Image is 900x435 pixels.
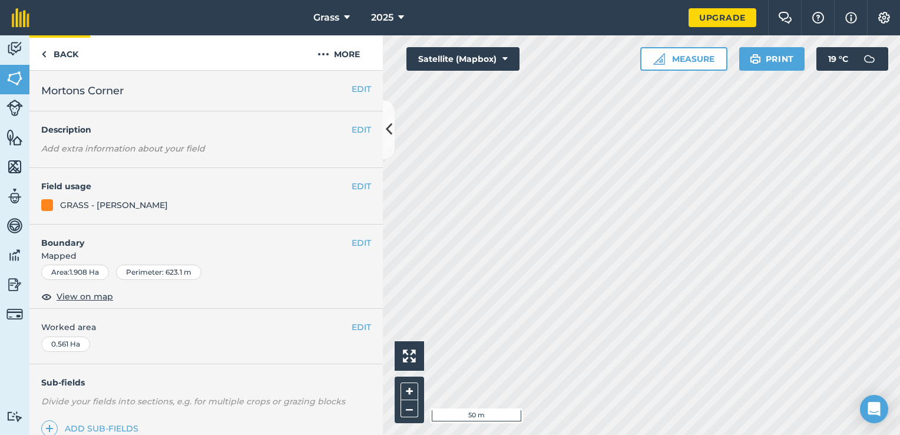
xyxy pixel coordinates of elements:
[860,395,888,423] div: Open Intercom Messenger
[6,40,23,58] img: svg+xml;base64,PD94bWwgdmVyc2lvbj0iMS4wIiBlbmNvZGluZz0idXRmLTgiPz4KPCEtLSBHZW5lcmF0b3I6IEFkb2JlIE...
[29,35,90,70] a: Back
[6,128,23,146] img: svg+xml;base64,PHN2ZyB4bWxucz0iaHR0cDovL3d3dy53My5vcmcvMjAwMC9zdmciIHdpZHRoPSI1NiIgaGVpZ2h0PSI2MC...
[41,289,52,304] img: svg+xml;base64,PHN2ZyB4bWxucz0iaHR0cDovL3d3dy53My5vcmcvMjAwMC9zdmciIHdpZHRoPSIxOCIgaGVpZ2h0PSIyNC...
[116,265,201,280] div: Perimeter : 623.1 m
[371,11,393,25] span: 2025
[877,12,891,24] img: A cog icon
[41,337,90,352] div: 0.561 Ha
[811,12,825,24] img: A question mark icon
[6,306,23,322] img: svg+xml;base64,PD94bWwgdmVyc2lvbj0iMS4wIiBlbmNvZGluZz0idXRmLTgiPz4KPCEtLSBHZW5lcmF0b3I6IEFkb2JlIE...
[845,11,857,25] img: svg+xml;base64,PHN2ZyB4bWxucz0iaHR0cDovL3d3dy53My5vcmcvMjAwMC9zdmciIHdpZHRoPSIxNyIgaGVpZ2h0PSIxNy...
[29,376,383,389] h4: Sub-fields
[406,47,520,71] button: Satellite (Mapbox)
[352,321,371,334] button: EDIT
[6,70,23,87] img: svg+xml;base64,PHN2ZyB4bWxucz0iaHR0cDovL3d3dy53My5vcmcvMjAwMC9zdmciIHdpZHRoPSI1NiIgaGVpZ2h0PSI2MC...
[403,350,416,362] img: Four arrows, one pointing top left, one top right, one bottom right and the last bottom left
[313,11,339,25] span: Grass
[352,83,371,95] button: EDIT
[29,249,383,262] span: Mapped
[6,217,23,235] img: svg+xml;base64,PD94bWwgdmVyc2lvbj0iMS4wIiBlbmNvZGluZz0idXRmLTgiPz4KPCEtLSBHZW5lcmF0b3I6IEFkb2JlIE...
[41,83,124,99] span: Mortons Corner
[778,12,792,24] img: Two speech bubbles overlapping with the left bubble in the forefront
[858,47,881,71] img: svg+xml;base64,PD94bWwgdmVyc2lvbj0iMS4wIiBlbmNvZGluZz0idXRmLTgiPz4KPCEtLSBHZW5lcmF0b3I6IEFkb2JlIE...
[41,47,47,61] img: svg+xml;base64,PHN2ZyB4bWxucz0iaHR0cDovL3d3dy53My5vcmcvMjAwMC9zdmciIHdpZHRoPSI5IiBoZWlnaHQ9IjI0Ii...
[6,100,23,116] img: svg+xml;base64,PD94bWwgdmVyc2lvbj0iMS4wIiBlbmNvZGluZz0idXRmLTgiPz4KPCEtLSBHZW5lcmF0b3I6IEFkb2JlIE...
[41,143,205,154] em: Add extra information about your field
[29,225,352,249] h4: Boundary
[6,246,23,264] img: svg+xml;base64,PD94bWwgdmVyc2lvbj0iMS4wIiBlbmNvZGluZz0idXRmLTgiPz4KPCEtLSBHZW5lcmF0b3I6IEFkb2JlIE...
[352,236,371,249] button: EDIT
[352,123,371,136] button: EDIT
[640,47,727,71] button: Measure
[6,158,23,176] img: svg+xml;base64,PHN2ZyB4bWxucz0iaHR0cDovL3d3dy53My5vcmcvMjAwMC9zdmciIHdpZHRoPSI1NiIgaGVpZ2h0PSI2MC...
[295,35,383,70] button: More
[750,52,761,66] img: svg+xml;base64,PHN2ZyB4bWxucz0iaHR0cDovL3d3dy53My5vcmcvMjAwMC9zdmciIHdpZHRoPSIxOSIgaGVpZ2h0PSIyNC...
[401,383,418,400] button: +
[6,276,23,294] img: svg+xml;base64,PD94bWwgdmVyc2lvbj0iMS4wIiBlbmNvZGluZz0idXRmLTgiPz4KPCEtLSBHZW5lcmF0b3I6IEFkb2JlIE...
[317,47,329,61] img: svg+xml;base64,PHN2ZyB4bWxucz0iaHR0cDovL3d3dy53My5vcmcvMjAwMC9zdmciIHdpZHRoPSIyMCIgaGVpZ2h0PSIyNC...
[816,47,888,71] button: 19 °C
[41,289,113,304] button: View on map
[739,47,805,71] button: Print
[60,199,168,212] div: GRASS - [PERSON_NAME]
[6,187,23,205] img: svg+xml;base64,PD94bWwgdmVyc2lvbj0iMS4wIiBlbmNvZGluZz0idXRmLTgiPz4KPCEtLSBHZW5lcmF0b3I6IEFkb2JlIE...
[57,290,113,303] span: View on map
[653,53,665,65] img: Ruler icon
[401,400,418,417] button: –
[41,396,345,407] em: Divide your fields into sections, e.g. for multiple crops or grazing blocks
[828,47,848,71] span: 19 ° C
[41,180,352,193] h4: Field usage
[6,411,23,422] img: svg+xml;base64,PD94bWwgdmVyc2lvbj0iMS4wIiBlbmNvZGluZz0idXRmLTgiPz4KPCEtLSBHZW5lcmF0b3I6IEFkb2JlIE...
[41,123,371,136] h4: Description
[689,8,756,27] a: Upgrade
[12,8,29,27] img: fieldmargin Logo
[41,321,371,334] span: Worked area
[41,265,109,280] div: Area : 1.908 Ha
[352,180,371,193] button: EDIT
